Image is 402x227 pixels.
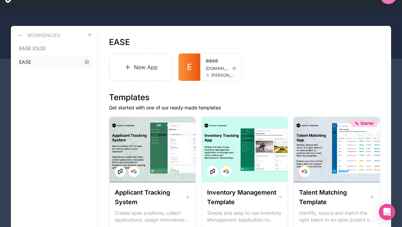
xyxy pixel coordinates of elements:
a: [DOMAIN_NAME] [206,66,236,71]
span: [DOMAIN_NAME] [206,66,230,71]
a: EASE (OLD) [16,42,92,55]
h1: EASE [109,37,130,48]
img: Airtable Logo [131,169,137,174]
a: New App [109,53,173,81]
a: ease [206,56,236,64]
div: Open Intercom Messenger [379,204,395,220]
p: Identify, source and match the right talent to an open project or position with our Talent Matchi... [299,210,374,223]
span: Starter [360,121,374,126]
span: EASE [19,59,31,65]
h1: Applicant Tracking System [115,188,185,207]
span: E [187,62,192,73]
img: Airtable Logo [302,169,307,174]
p: Get started with one of our ready-made templates [109,104,380,111]
a: Workspaces [16,31,60,40]
h3: Workspaces [27,32,60,39]
h1: Inventory Management Template [207,188,278,207]
h1: Talent Matching Template [299,188,369,207]
img: Airtable Logo [223,169,229,174]
span: EASE (OLD) [19,45,46,52]
p: Create open positions, collect applications, assign interviewers, centralise candidate feedback a... [115,210,190,223]
p: Simple and easy to use Inventory Management Application to manage your stock, orders and Manufact... [207,210,282,223]
h1: Templates [109,92,380,103]
a: E [179,54,200,81]
span: [PERSON_NAME][EMAIL_ADDRESS][DOMAIN_NAME] [211,73,236,78]
a: EASE [16,56,92,68]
